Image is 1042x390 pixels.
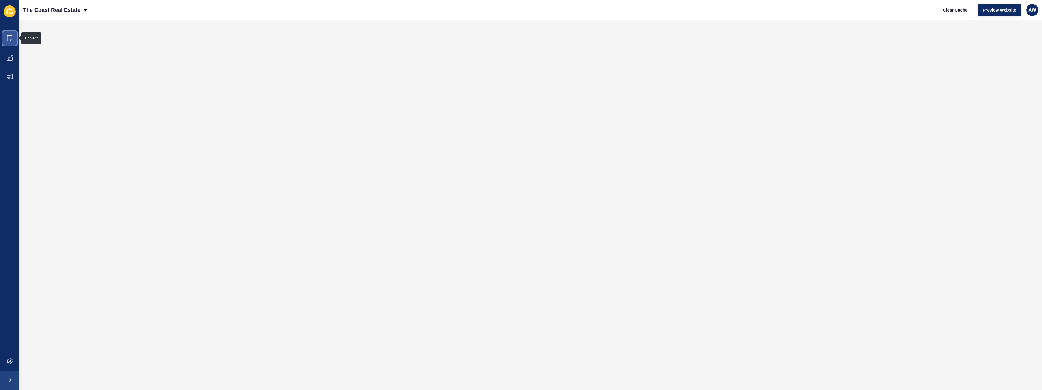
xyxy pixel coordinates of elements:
p: The Coast Real Estate [23,2,80,18]
button: Clear Cache [938,4,973,16]
button: Preview Website [978,4,1021,16]
div: Content [25,36,38,41]
span: AW [1028,7,1036,13]
span: Clear Cache [943,7,968,13]
span: Preview Website [983,7,1016,13]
